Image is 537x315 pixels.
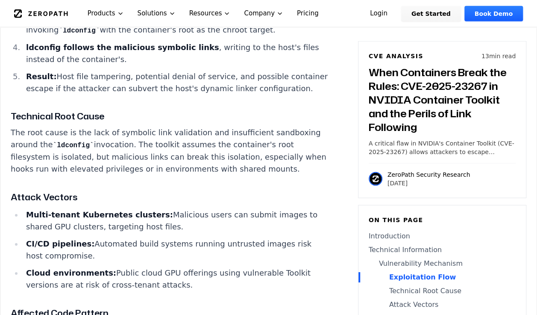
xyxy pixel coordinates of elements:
li: , writing to the host's files instead of the container's. [23,42,329,65]
h6: On this page [369,216,516,224]
li: Malicious users can submit images to shared GPU clusters, targeting host files. [23,209,329,233]
li: Automated build systems running untrusted images risk host compromise. [23,238,329,262]
li: Public cloud GPU offerings using vulnerable Toolkit versions are at risk of cross-tenant attacks. [23,267,329,291]
h4: Attack Vectors [11,190,329,204]
li: Host file tampering, potential denial of service, and possible container escape if the attacker c... [23,71,329,95]
p: A critical flaw in NVIDIA's Container Toolkit (CVE-2025-23267) allows attackers to escape contain... [369,139,516,156]
h3: When Containers Break the Rules: CVE-2025-23267 in NVIDIA Container Toolkit and the Perils of Lin... [369,65,516,134]
strong: Cloud environments: [26,268,116,277]
code: ldconfig [59,27,100,35]
a: Get Started [401,6,461,21]
a: Technical Information [369,245,516,255]
p: ZeroPath Security Research [387,170,470,179]
h4: Technical Root Cause [11,110,329,123]
p: 13 min read [481,52,516,60]
p: [DATE] [387,179,470,187]
img: ZeroPath Security Research [369,172,382,186]
a: Login [360,6,398,21]
strong: Multi-tenant Kubernetes clusters: [26,210,173,219]
a: Vulnerability Mechanism [369,259,516,269]
h6: CVE Analysis [369,52,423,60]
a: Book Demo [464,6,523,21]
strong: ldconfig follows the malicious symbolic links [26,43,219,52]
strong: CI/CD pipelines: [26,239,94,248]
strong: Result: [26,72,57,81]
a: Exploitation Flow [369,272,516,282]
a: Introduction [369,231,516,241]
a: Attack Vectors [369,300,516,310]
code: ldconfig [53,142,94,149]
a: Technical Root Cause [369,286,516,296]
p: The root cause is the lack of symbolic link validation and insufficient sandboxing around the inv... [11,127,329,175]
